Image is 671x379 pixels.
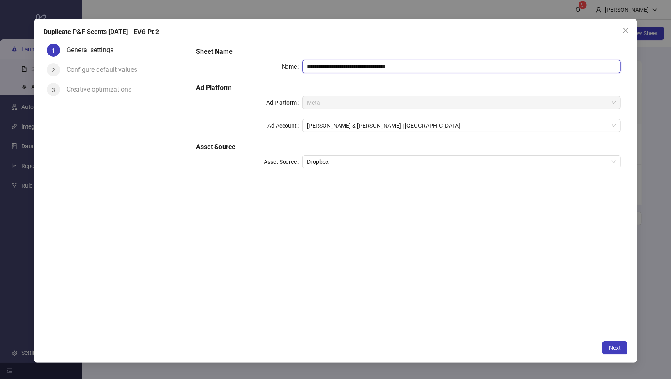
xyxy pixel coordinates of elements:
[52,67,55,74] span: 2
[67,83,138,96] div: Creative optimizations
[307,156,616,168] span: Dropbox
[266,96,302,109] label: Ad Platform
[619,24,632,37] button: Close
[282,60,302,73] label: Name
[623,27,629,34] span: close
[44,27,628,37] div: Duplicate P&F Scents [DATE] - EVG Pt 2
[52,87,55,93] span: 3
[196,142,621,152] h5: Asset Source
[267,119,302,132] label: Ad Account
[602,341,627,354] button: Next
[67,63,144,76] div: Configure default values
[67,44,120,57] div: General settings
[307,96,616,109] span: Meta
[264,155,302,168] label: Asset Source
[196,47,621,57] h5: Sheet Name
[609,345,621,351] span: Next
[307,119,616,132] span: Purdy & Figg | US
[196,83,621,93] h5: Ad Platform
[52,47,55,54] span: 1
[302,60,621,73] input: Name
